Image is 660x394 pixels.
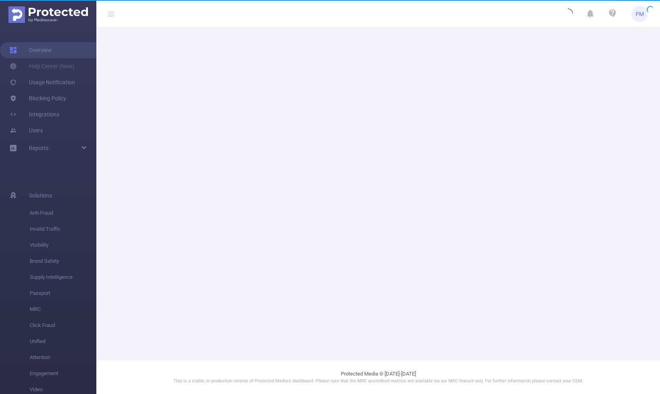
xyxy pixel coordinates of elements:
span: Anti-Fraud [30,205,96,221]
span: Brand Safety [30,253,96,269]
span: Unified [30,333,96,349]
a: Integrations [10,106,59,122]
a: Users [10,122,43,138]
footer: Protected Media © [DATE]-[DATE] [96,360,660,394]
a: Blocking Policy [10,90,66,106]
span: Reports [29,145,49,151]
span: Invalid Traffic [30,221,96,237]
a: Usage Notification [10,74,75,90]
a: Overview [10,42,52,58]
span: Solutions [29,187,52,203]
img: Protected Media [8,6,88,23]
span: Engagement [30,366,96,382]
span: Passport [30,285,96,301]
a: Reports [29,140,49,156]
span: Attention [30,349,96,366]
span: PM [636,6,644,22]
span: Visibility [30,237,96,253]
span: Click Fraud [30,317,96,333]
span: MRC [30,301,96,317]
i: icon: loading [563,8,573,20]
p: This is a stable, in production version of Protected Media's dashboard. Please note that the MRC ... [116,378,640,385]
span: Supply Intelligence [30,269,96,285]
